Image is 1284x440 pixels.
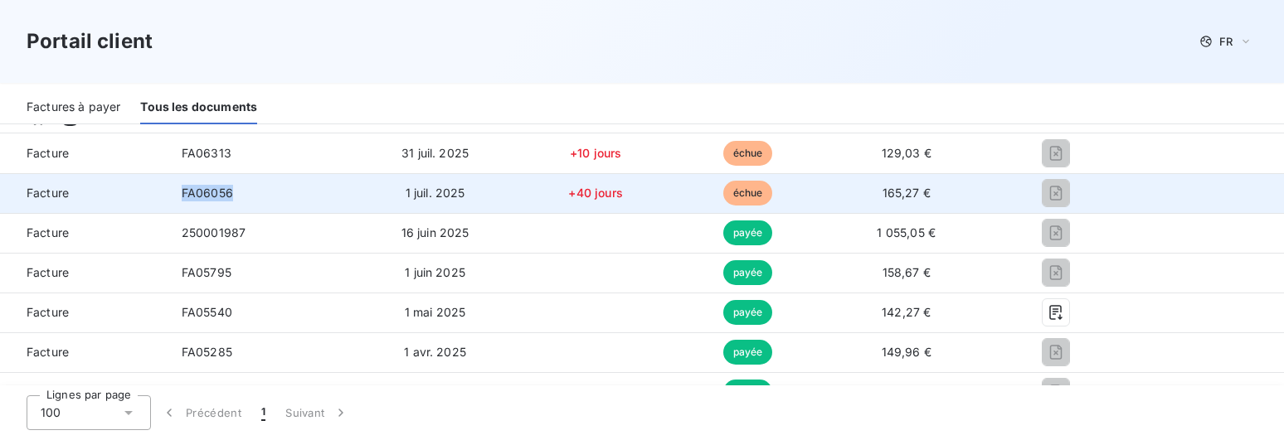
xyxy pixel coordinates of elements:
[13,225,155,241] span: Facture
[882,146,931,160] span: 129,03 €
[13,344,155,360] span: Facture
[13,264,155,281] span: Facture
[41,404,61,421] span: 100
[723,181,773,205] span: échue
[13,185,155,201] span: Facture
[275,395,359,430] button: Suivant
[401,225,469,239] span: 16 juin 2025
[1219,35,1233,48] span: FR
[882,305,931,319] span: 142,27 €
[151,395,251,430] button: Précédent
[182,225,246,239] span: 250001987
[723,220,773,245] span: payée
[182,305,232,319] span: FA05540
[723,340,773,365] span: payée
[182,186,233,200] span: FA06056
[13,304,155,321] span: Facture
[883,265,931,279] span: 158,67 €
[405,265,465,279] span: 1 juin 2025
[404,345,466,359] span: 1 avr. 2025
[405,305,466,319] span: 1 mai 2025
[568,186,622,200] span: +40 jours
[13,145,155,162] span: Facture
[261,404,265,421] span: 1
[182,146,231,160] span: FA06313
[13,384,155,400] span: Facture
[251,395,275,430] button: 1
[182,265,231,279] span: FA05795
[406,186,465,200] span: 1 juil. 2025
[877,225,936,239] span: 1 055,05 €
[723,141,773,166] span: échue
[27,89,120,124] div: Factures à payer
[401,146,469,160] span: 31 juil. 2025
[27,27,153,56] h3: Portail client
[182,345,232,359] span: FA05285
[723,260,773,285] span: payée
[723,380,773,404] span: payée
[723,300,773,325] span: payée
[570,146,621,160] span: +10 jours
[883,186,931,200] span: 165,27 €
[882,345,931,359] span: 149,96 €
[140,89,257,124] div: Tous les documents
